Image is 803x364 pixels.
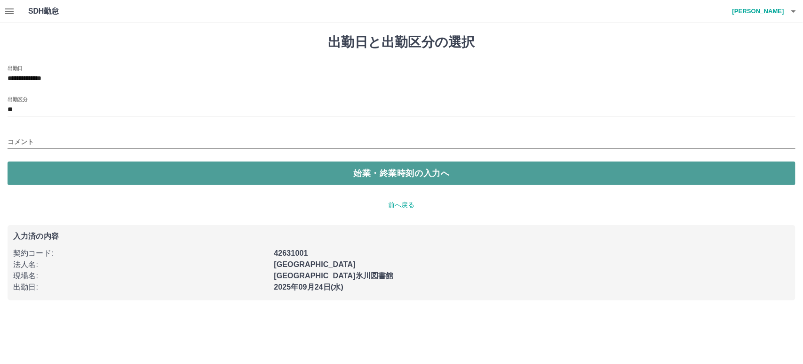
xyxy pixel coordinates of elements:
[8,65,23,72] label: 出勤日
[274,260,356,268] b: [GEOGRAPHIC_DATA]
[13,270,268,282] p: 現場名 :
[13,233,790,240] p: 入力済の内容
[8,200,795,210] p: 前へ戻る
[8,96,27,103] label: 出勤区分
[274,283,343,291] b: 2025年09月24日(水)
[8,34,795,50] h1: 出勤日と出勤区分の選択
[8,162,795,185] button: 始業・終業時刻の入力へ
[13,248,268,259] p: 契約コード :
[274,249,308,257] b: 42631001
[13,282,268,293] p: 出勤日 :
[274,272,393,280] b: [GEOGRAPHIC_DATA]氷川図書館
[13,259,268,270] p: 法人名 :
